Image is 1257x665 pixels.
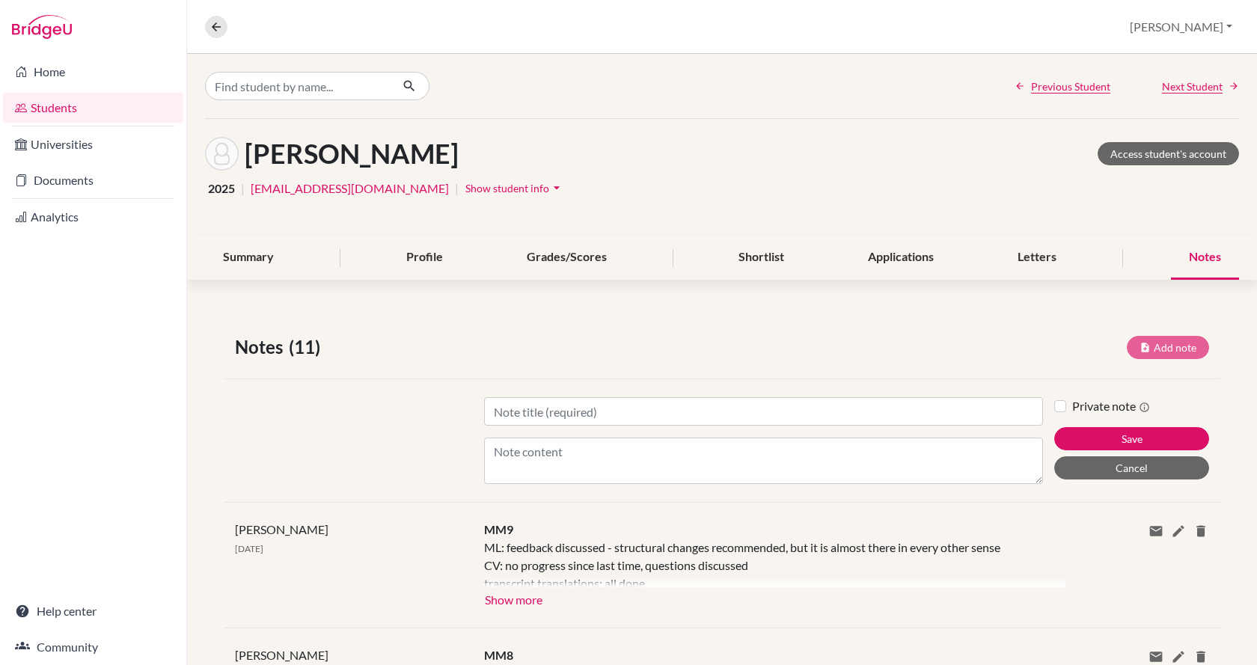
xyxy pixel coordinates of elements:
[1054,427,1209,450] button: Save
[721,236,802,280] div: Shortlist
[388,236,461,280] div: Profile
[1031,79,1110,94] span: Previous Student
[289,334,326,361] span: (11)
[235,334,289,361] span: Notes
[3,202,183,232] a: Analytics
[205,236,292,280] div: Summary
[1098,142,1239,165] a: Access student's account
[1162,79,1223,94] span: Next Student
[1127,336,1209,359] button: Add note
[251,180,449,197] a: [EMAIL_ADDRESS][DOMAIN_NAME]
[3,165,183,195] a: Documents
[235,522,328,536] span: [PERSON_NAME]
[455,180,459,197] span: |
[549,180,564,195] i: arrow_drop_down
[3,596,183,626] a: Help center
[465,182,549,194] span: Show student info
[1072,397,1150,415] label: Private note
[484,522,513,536] span: MM9
[3,93,183,123] a: Students
[509,236,625,280] div: Grades/Scores
[208,180,235,197] span: 2025
[850,236,952,280] div: Applications
[484,587,543,610] button: Show more
[1054,456,1209,479] button: Cancel
[235,648,328,662] span: [PERSON_NAME]
[235,543,263,554] span: [DATE]
[1015,79,1110,94] a: Previous Student
[1162,79,1239,94] a: Next Student
[3,57,183,87] a: Home
[484,397,1043,426] input: Note title (required)
[484,648,513,662] span: MM8
[245,138,459,170] h1: [PERSON_NAME]
[205,72,391,100] input: Find student by name...
[3,129,183,159] a: Universities
[484,539,1043,587] div: ML: feedback discussed - structural changes recommended, but it is almost there in every other se...
[1000,236,1074,280] div: Letters
[12,15,72,39] img: Bridge-U
[241,180,245,197] span: |
[1123,13,1239,41] button: [PERSON_NAME]
[3,632,183,662] a: Community
[205,137,239,171] img: Tekla Lovas's avatar
[465,177,565,200] button: Show student infoarrow_drop_down
[1171,236,1239,280] div: Notes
